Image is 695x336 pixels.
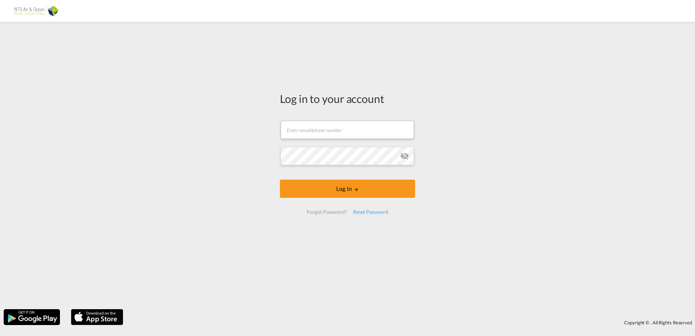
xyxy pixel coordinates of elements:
[304,205,350,219] div: Forgot Password?
[350,205,391,219] div: Reset Password
[400,152,409,160] md-icon: icon-eye-off
[280,180,415,198] button: LOGIN
[281,121,414,139] input: Enter email/phone number
[280,91,415,106] div: Log in to your account
[70,308,124,326] img: apple.png
[127,316,695,329] div: Copyright © . All Rights Reserved
[3,308,61,326] img: google.png
[11,3,60,19] img: 24501a20ab7611ecb8bce1a71c18ae17.png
